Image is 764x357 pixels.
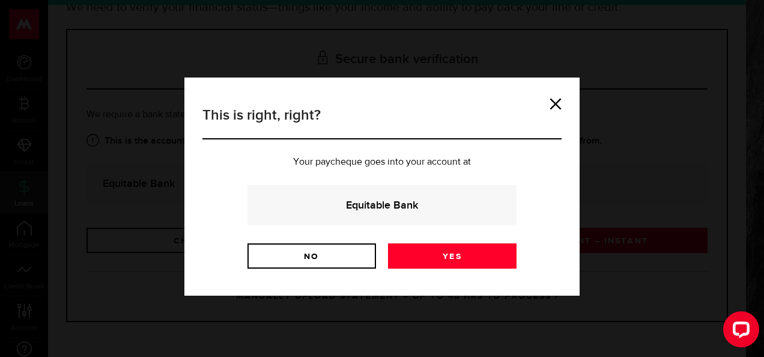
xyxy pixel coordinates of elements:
a: Yes [388,243,517,269]
p: Your paycheque goes into your account at [202,157,562,167]
h3: This is right, right? [202,105,562,139]
iframe: LiveChat chat widget [714,307,764,357]
strong: Equitable Bank [264,197,500,213]
a: No [247,243,376,269]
